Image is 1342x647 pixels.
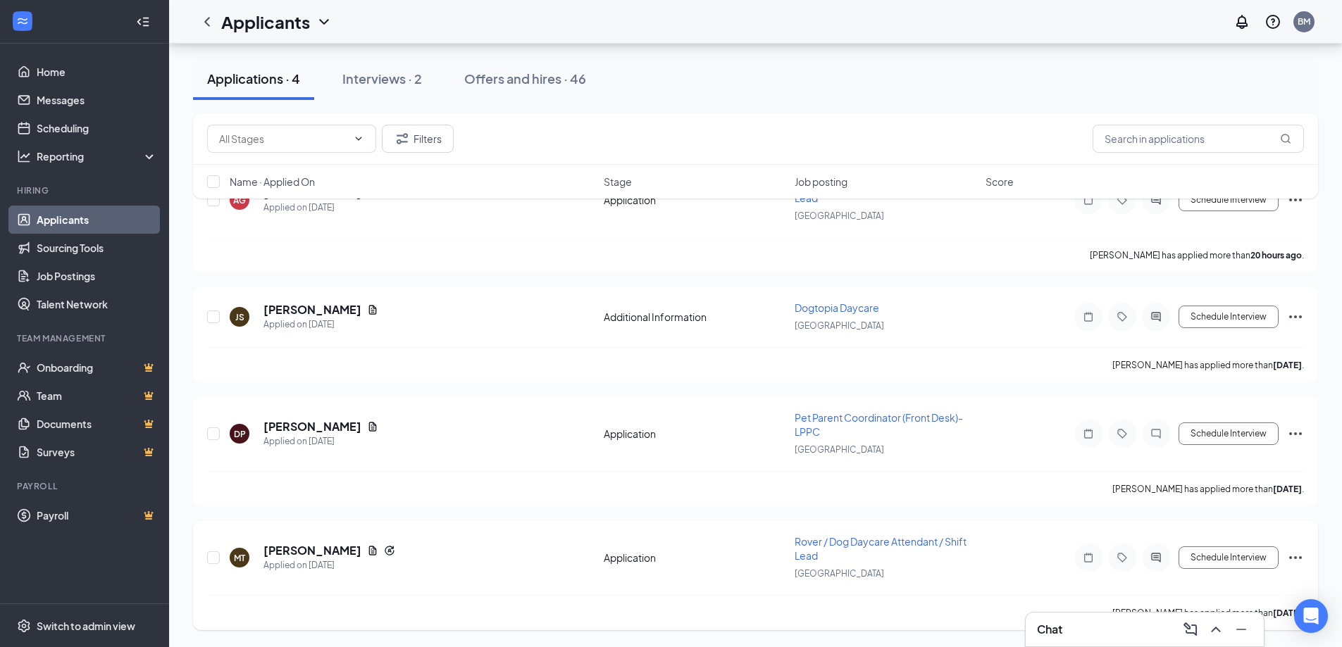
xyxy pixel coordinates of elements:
p: [PERSON_NAME] has applied more than . [1112,607,1304,619]
h5: [PERSON_NAME] [263,543,361,558]
svg: Tag [1114,428,1131,439]
b: [DATE] [1273,484,1302,494]
button: Filter Filters [382,125,454,153]
span: Dogtopia Daycare [795,301,879,314]
a: TeamCrown [37,382,157,410]
svg: Ellipses [1287,425,1304,442]
svg: MagnifyingGlass [1280,133,1291,144]
svg: Filter [394,130,411,147]
input: Search in applications [1093,125,1304,153]
button: Schedule Interview [1179,422,1279,445]
svg: Ellipses [1287,549,1304,566]
h5: [PERSON_NAME] [263,302,361,318]
span: Job posting [795,175,847,189]
svg: ChatInactive [1148,428,1164,439]
a: Scheduling [37,114,157,142]
div: Switch to admin view [37,619,135,633]
button: Schedule Interview [1179,546,1279,569]
a: Applicants [37,206,157,234]
div: Application [604,427,786,441]
span: [GEOGRAPHIC_DATA] [795,444,884,455]
span: Score [986,175,1014,189]
div: Applied on [DATE] [263,558,395,572]
svg: QuestionInfo [1265,13,1281,30]
span: Name · Applied On [230,175,315,189]
span: [GEOGRAPHIC_DATA] [795,211,884,221]
p: [PERSON_NAME] has applied more than . [1090,249,1304,261]
a: Sourcing Tools [37,234,157,262]
svg: ChevronDown [316,13,333,30]
span: Pet Parent Coordinator (Front Desk)- LPPC [795,411,963,438]
a: Home [37,58,157,86]
div: Open Intercom Messenger [1294,599,1328,633]
svg: ActiveChat [1148,552,1164,563]
div: Applied on [DATE] [263,318,378,332]
div: MT [234,552,245,564]
svg: Minimize [1233,621,1250,638]
div: Team Management [17,332,154,344]
button: Schedule Interview [1179,306,1279,328]
svg: Notifications [1234,13,1250,30]
svg: Reapply [384,545,395,556]
span: [GEOGRAPHIC_DATA] [795,320,884,331]
a: Messages [37,86,157,114]
span: Stage [604,175,632,189]
svg: Collapse [136,15,150,29]
h1: Applicants [221,10,310,34]
div: JS [235,311,244,323]
div: Application [604,551,786,565]
svg: Settings [17,619,31,633]
svg: Analysis [17,149,31,163]
h5: [PERSON_NAME] [263,419,361,434]
b: 20 hours ago [1250,250,1302,260]
div: Hiring [17,184,154,196]
svg: Note [1080,552,1097,563]
svg: Tag [1114,311,1131,322]
input: All Stages [219,131,347,146]
button: ChevronUp [1205,618,1227,641]
button: Minimize [1230,618,1253,641]
svg: Document [367,421,378,432]
div: BM [1298,15,1310,27]
svg: ChevronUp [1207,621,1224,638]
svg: WorkstreamLogo [15,14,30,28]
svg: Document [367,304,378,315]
a: PayrollCrown [37,501,157,529]
svg: ActiveChat [1148,311,1164,322]
svg: ComposeMessage [1182,621,1199,638]
svg: Note [1080,428,1097,439]
svg: ChevronDown [353,133,364,144]
p: [PERSON_NAME] has applied more than . [1112,483,1304,495]
button: ComposeMessage [1179,618,1202,641]
b: [DATE] [1273,608,1302,618]
div: Additional Information [604,310,786,324]
div: Reporting [37,149,158,163]
svg: Ellipses [1287,308,1304,325]
h3: Chat [1037,622,1062,637]
div: Interviews · 2 [342,70,422,87]
a: SurveysCrown [37,438,157,466]
svg: Note [1080,311,1097,322]
a: Job Postings [37,262,157,290]
div: Payroll [17,480,154,492]
b: [DATE] [1273,360,1302,370]
div: Offers and hires · 46 [464,70,586,87]
span: [GEOGRAPHIC_DATA] [795,568,884,579]
a: Talent Network [37,290,157,318]
span: Rover / Dog Daycare Attendant / Shift Lead [795,535,967,562]
a: OnboardingCrown [37,353,157,382]
div: Applications · 4 [207,70,300,87]
a: DocumentsCrown [37,410,157,438]
p: [PERSON_NAME] has applied more than . [1112,359,1304,371]
svg: Document [367,545,378,556]
div: Applied on [DATE] [263,434,378,448]
div: DP [234,428,246,440]
svg: ChevronLeft [199,13,216,30]
svg: Tag [1114,552,1131,563]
